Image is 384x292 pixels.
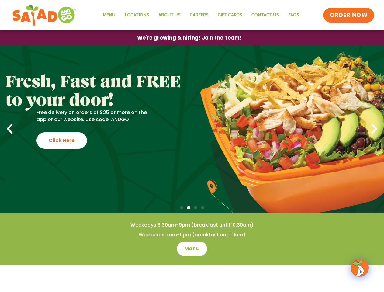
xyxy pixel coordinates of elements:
h4: Weekdays 6:30am-9pm (breakfast until 10:30am) [12,222,372,228]
p: Free delivery on orders of $25 or more on the app or our website. Use code: ANDGO [36,109,151,123]
span: ORDER NOW [330,11,368,19]
a: FAQs [284,8,304,22]
a: ORDER NOW [323,8,374,23]
a: Contact Us [247,8,284,22]
div: Next slide [368,122,381,136]
span: Go to slide 1 [180,206,183,209]
a: We're growing & hiring! Join the Team! [128,31,251,45]
a: GIFT CARDS [213,8,247,22]
a: About Us [154,8,185,22]
a: Menu [177,242,207,256]
a: Locations [120,8,154,22]
img: new-SAG-logo-768×292 [12,3,76,27]
a: Menu [98,8,120,22]
span: Go to slide 4 [201,206,204,209]
div: Click Here [36,132,87,149]
a: Careers [185,8,213,22]
div: Previous slide [3,122,16,136]
span: Menu [184,245,200,252]
span: We're growing & hiring! Join the Team! [137,35,242,40]
nav: Menu [98,8,304,22]
h4: Weekends 7am-9pm (breakfast until 11am) [12,231,372,238]
span: Go to slide 2 [187,206,190,209]
span: Go to slide 3 [194,206,197,209]
img: wpChatIcon [351,259,368,276]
